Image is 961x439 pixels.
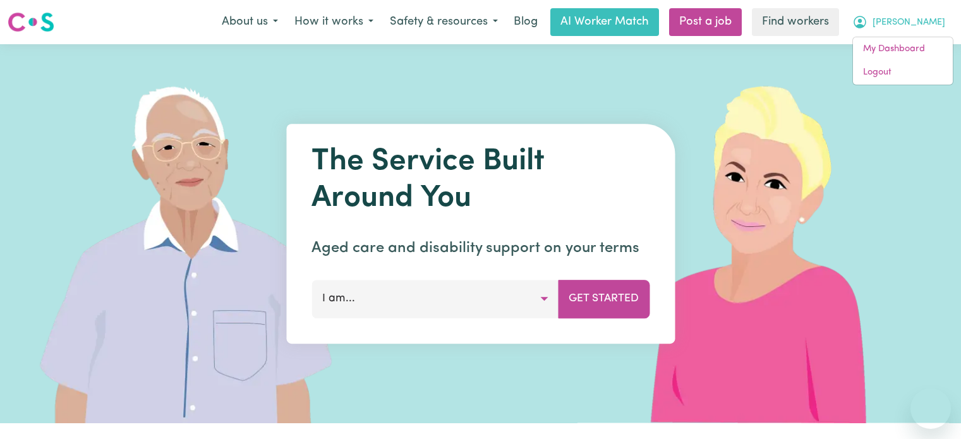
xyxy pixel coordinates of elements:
button: Safety & resources [382,9,506,35]
button: Get Started [558,280,650,318]
button: About us [214,9,286,35]
a: Post a job [669,8,742,36]
a: Careseekers logo [8,8,54,37]
a: AI Worker Match [550,8,659,36]
a: My Dashboard [853,37,953,61]
button: My Account [844,9,953,35]
a: Logout [853,61,953,85]
h1: The Service Built Around You [311,144,650,217]
a: Find workers [752,8,839,36]
a: Blog [506,8,545,36]
button: I am... [311,280,559,318]
p: Aged care and disability support on your terms [311,237,650,260]
span: [PERSON_NAME] [873,16,945,30]
div: My Account [852,37,953,85]
button: How it works [286,9,382,35]
img: Careseekers logo [8,11,54,33]
iframe: Button to launch messaging window [910,388,951,429]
